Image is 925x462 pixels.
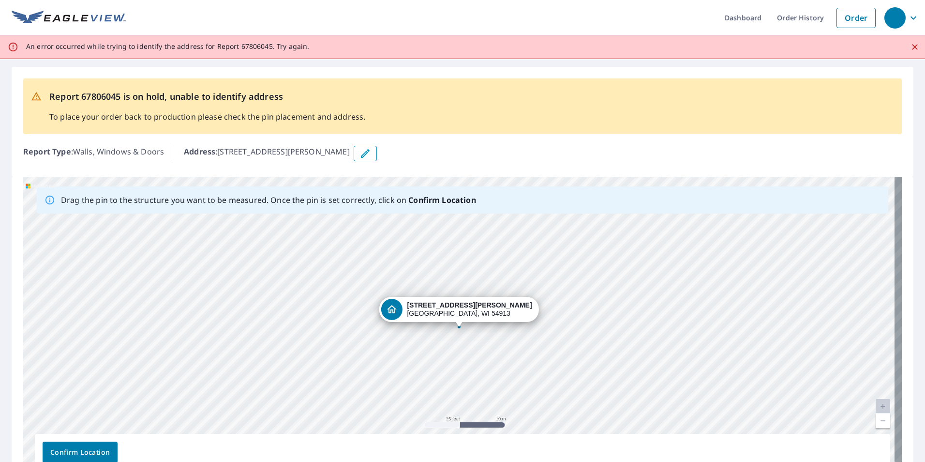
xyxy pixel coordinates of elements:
div: Dropped pin, building 1, Residential property, N4862 N Meade St Appleton, WI 54913 [379,297,538,327]
b: Confirm Location [408,195,476,205]
p: Drag the pin to the structure you want to be measured. Once the pin is set correctly, click on [61,194,476,206]
p: : [STREET_ADDRESS][PERSON_NAME] [184,146,350,161]
img: EV Logo [12,11,126,25]
a: Current Level 20, Zoom Out [876,414,890,428]
a: Current Level 20, Zoom In Disabled [876,399,890,414]
span: Confirm Location [50,447,110,459]
p: : Walls, Windows & Doors [23,146,164,161]
b: Address [184,146,215,157]
a: Order [836,8,876,28]
p: An error occurred while trying to identify the address for Report 67806045. Try again. [26,42,309,51]
strong: [STREET_ADDRESS][PERSON_NAME] [407,301,532,309]
div: [GEOGRAPHIC_DATA], WI 54913 [407,301,532,318]
b: Report Type [23,146,71,157]
p: Report 67806045 is on hold, unable to identify address [49,90,365,103]
button: Close [909,41,921,53]
p: To place your order back to production please check the pin placement and address. [49,111,365,123]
